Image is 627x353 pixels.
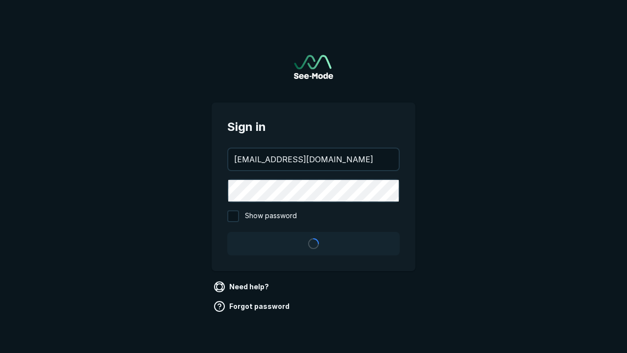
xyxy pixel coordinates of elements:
input: your@email.com [228,149,399,170]
img: See-Mode Logo [294,55,333,79]
a: Go to sign in [294,55,333,79]
a: Need help? [212,279,273,295]
span: Sign in [227,118,400,136]
span: Show password [245,210,297,222]
a: Forgot password [212,299,293,314]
